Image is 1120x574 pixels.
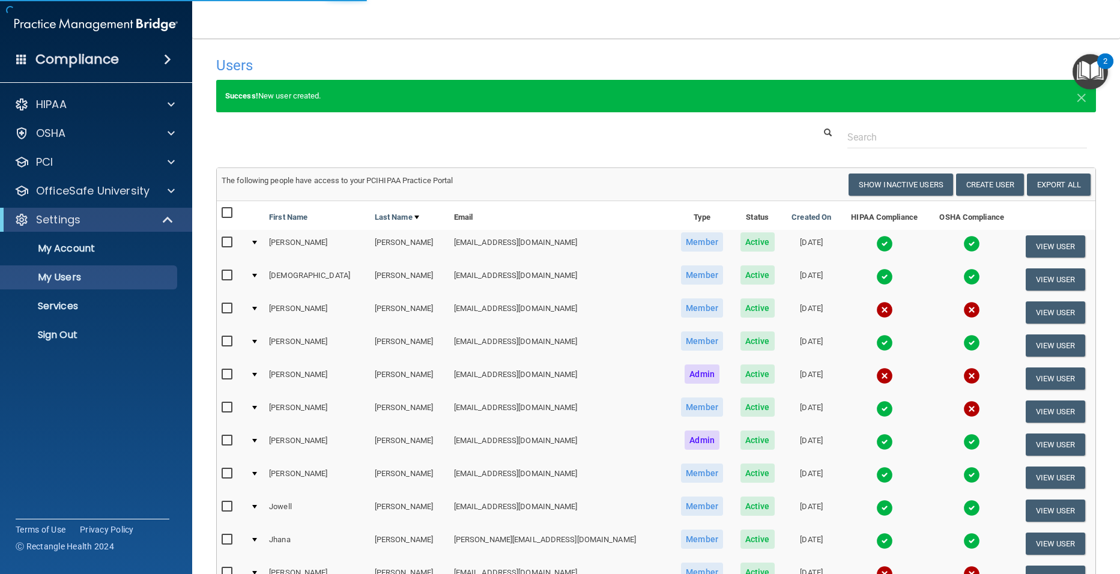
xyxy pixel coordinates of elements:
button: View User [1026,334,1085,357]
td: [EMAIL_ADDRESS][DOMAIN_NAME] [449,362,673,395]
button: View User [1026,235,1085,258]
button: Close [1076,89,1087,103]
th: HIPAA Compliance [840,201,928,230]
a: OfficeSafe University [14,184,175,198]
button: View User [1026,467,1085,489]
span: Active [740,232,775,252]
td: [PERSON_NAME] [370,494,449,527]
button: Show Inactive Users [849,174,953,196]
td: [EMAIL_ADDRESS][DOMAIN_NAME] [449,263,673,296]
td: [DATE] [782,230,840,263]
button: View User [1026,400,1085,423]
td: [PERSON_NAME] [370,263,449,296]
td: [PERSON_NAME] [370,461,449,494]
span: Member [681,530,723,549]
td: [DEMOGRAPHIC_DATA] [264,263,370,296]
a: HIPAA [14,97,175,112]
td: [PERSON_NAME] [370,362,449,395]
button: View User [1026,434,1085,456]
td: [DATE] [782,263,840,296]
th: Status [732,201,783,230]
td: [EMAIL_ADDRESS][DOMAIN_NAME] [449,395,673,428]
button: View User [1026,301,1085,324]
span: Active [740,331,775,351]
td: Jowell [264,494,370,527]
span: Member [681,497,723,516]
span: Member [681,397,723,417]
td: [EMAIL_ADDRESS][DOMAIN_NAME] [449,461,673,494]
button: View User [1026,367,1085,390]
td: [PERSON_NAME] [264,329,370,362]
h4: Compliance [35,51,119,68]
button: View User [1026,268,1085,291]
td: [PERSON_NAME] [264,428,370,461]
td: [PERSON_NAME] [370,395,449,428]
a: Settings [14,213,174,227]
img: tick.e7d51cea.svg [963,434,980,450]
td: [PERSON_NAME] [370,428,449,461]
a: Last Name [375,210,419,225]
img: tick.e7d51cea.svg [963,268,980,285]
img: tick.e7d51cea.svg [876,500,893,516]
th: Type [672,201,732,230]
span: Member [681,464,723,483]
p: My Account [8,243,172,255]
td: [PERSON_NAME] [264,296,370,329]
p: OSHA [36,126,66,140]
span: Active [740,497,775,516]
td: [EMAIL_ADDRESS][DOMAIN_NAME] [449,428,673,461]
td: [EMAIL_ADDRESS][DOMAIN_NAME] [449,494,673,527]
td: [EMAIL_ADDRESS][DOMAIN_NAME] [449,296,673,329]
span: Admin [685,431,719,450]
td: [DATE] [782,461,840,494]
img: tick.e7d51cea.svg [876,400,893,417]
td: [DATE] [782,329,840,362]
th: Email [449,201,673,230]
td: [PERSON_NAME][EMAIL_ADDRESS][DOMAIN_NAME] [449,527,673,560]
p: HIPAA [36,97,67,112]
span: Active [740,265,775,285]
strong: Success! [225,91,258,100]
span: The following people have access to your PCIHIPAA Practice Portal [222,176,453,185]
a: Export All [1027,174,1091,196]
span: Member [681,331,723,351]
td: [PERSON_NAME] [370,329,449,362]
span: Active [740,431,775,450]
span: Member [681,298,723,318]
td: [PERSON_NAME] [264,230,370,263]
td: [DATE] [782,296,840,329]
img: tick.e7d51cea.svg [963,467,980,483]
img: tick.e7d51cea.svg [876,334,893,351]
td: [PERSON_NAME] [264,395,370,428]
div: 2 [1103,61,1107,77]
p: PCI [36,155,53,169]
img: PMB logo [14,13,178,37]
span: Active [740,530,775,549]
img: cross.ca9f0e7f.svg [963,400,980,417]
td: [PERSON_NAME] [264,362,370,395]
a: OSHA [14,126,175,140]
td: [DATE] [782,428,840,461]
button: Open Resource Center, 2 new notifications [1073,54,1108,89]
span: Active [740,464,775,483]
td: [DATE] [782,362,840,395]
a: PCI [14,155,175,169]
td: Jhana [264,527,370,560]
td: [DATE] [782,494,840,527]
td: [PERSON_NAME] [370,296,449,329]
img: tick.e7d51cea.svg [963,334,980,351]
img: cross.ca9f0e7f.svg [876,301,893,318]
p: Settings [36,213,80,227]
p: Services [8,300,172,312]
td: [EMAIL_ADDRESS][DOMAIN_NAME] [449,230,673,263]
td: [EMAIL_ADDRESS][DOMAIN_NAME] [449,329,673,362]
span: Admin [685,364,719,384]
img: tick.e7d51cea.svg [876,434,893,450]
td: [DATE] [782,395,840,428]
p: My Users [8,271,172,283]
div: New user created. [216,80,1096,112]
h4: Users [216,58,722,73]
iframe: Drift Widget Chat Controller [912,489,1106,537]
a: Created On [792,210,831,225]
span: Active [740,364,775,384]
